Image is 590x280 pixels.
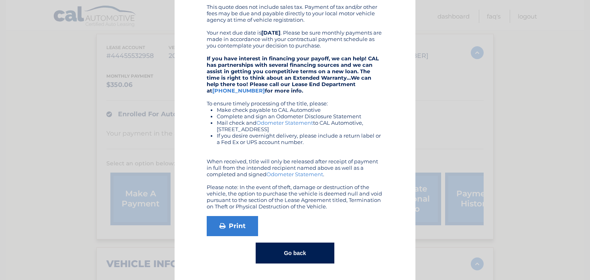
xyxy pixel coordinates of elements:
[207,55,379,94] strong: If you have interest in financing your payoff, we can help! CAL has partnerships with several fin...
[267,171,323,177] a: Odometer Statement
[207,216,258,236] a: Print
[261,29,281,36] b: [DATE]
[212,87,265,94] a: [PHONE_NUMBER]
[256,119,313,126] a: Odometer Statement
[217,119,383,132] li: Mail check and to CAL Automotive, [STREET_ADDRESS]
[217,113,383,119] li: Complete and sign an Odometer Disclosure Statement
[217,132,383,145] li: If you desire overnight delivery, please include a return label or a Fed Ex or UPS account number.
[256,243,334,264] button: Go back
[217,107,383,113] li: Make check payable to CAL Automotive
